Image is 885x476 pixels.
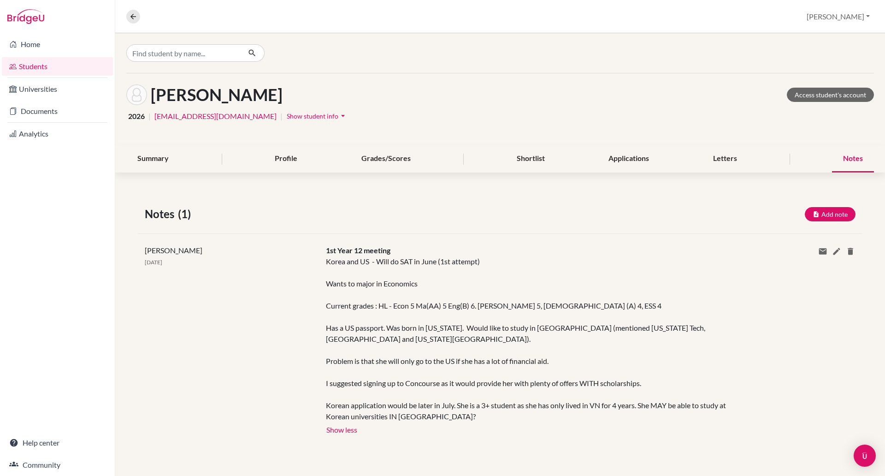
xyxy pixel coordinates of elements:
a: Analytics [2,125,113,143]
a: Home [2,35,113,54]
div: Grades/Scores [350,145,422,173]
div: Summary [126,145,180,173]
div: Applications [597,145,660,173]
button: Show less [326,422,358,436]
div: Korea and US - Will do SAT in June (1st attempt) Wants to major in Economics Current grades : HL ... [326,256,735,422]
button: [PERSON_NAME] [802,8,874,25]
input: Find student by name... [126,44,241,62]
span: Notes [145,206,178,222]
i: arrow_drop_down [338,111,348,120]
span: [PERSON_NAME] [145,246,202,255]
div: Open Intercom Messenger [854,445,876,467]
span: [DATE] [145,259,162,266]
img: Bridge-U [7,9,44,24]
a: Documents [2,102,113,120]
a: [EMAIL_ADDRESS][DOMAIN_NAME] [154,111,277,122]
span: | [148,111,151,122]
div: Shortlist [506,145,556,173]
div: Notes [832,145,874,173]
a: Community [2,456,113,474]
div: Letters [702,145,748,173]
a: Students [2,57,113,76]
button: Add note [805,207,855,221]
img: Isabella Park's avatar [126,84,147,105]
div: Profile [264,145,308,173]
a: Help center [2,434,113,452]
a: Access student's account [787,88,874,102]
h1: [PERSON_NAME] [151,85,283,105]
button: Show student infoarrow_drop_down [286,109,348,123]
span: (1) [178,206,195,222]
a: Universities [2,80,113,98]
span: 1st Year 12 meeting [326,246,390,255]
span: | [280,111,283,122]
span: 2026 [128,111,145,122]
span: Show student info [287,112,338,120]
